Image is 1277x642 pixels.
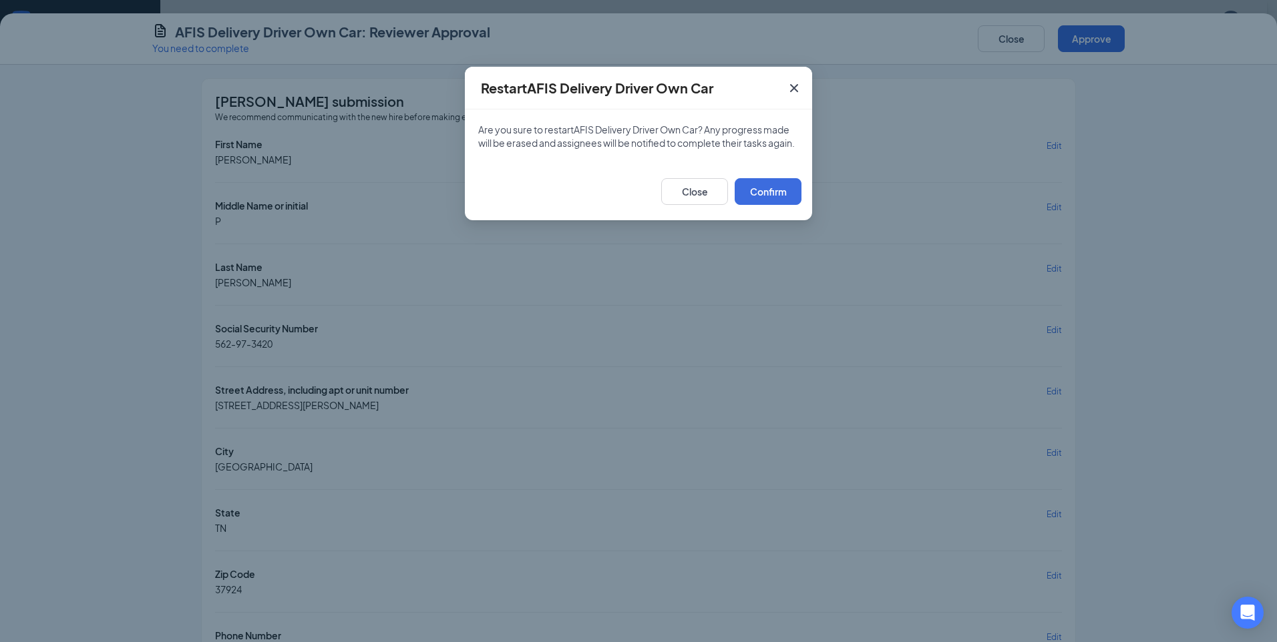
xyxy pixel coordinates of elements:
h4: Restart AFIS Delivery Driver Own Car [481,79,713,97]
div: Open Intercom Messenger [1232,597,1264,629]
button: Close [776,67,812,109]
button: Confirm [735,178,801,205]
button: Close [661,178,728,205]
p: Are you sure to restart AFIS Delivery Driver Own Car ? Any progress made will be erased and assig... [478,123,799,149]
svg: Cross [786,80,802,96]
